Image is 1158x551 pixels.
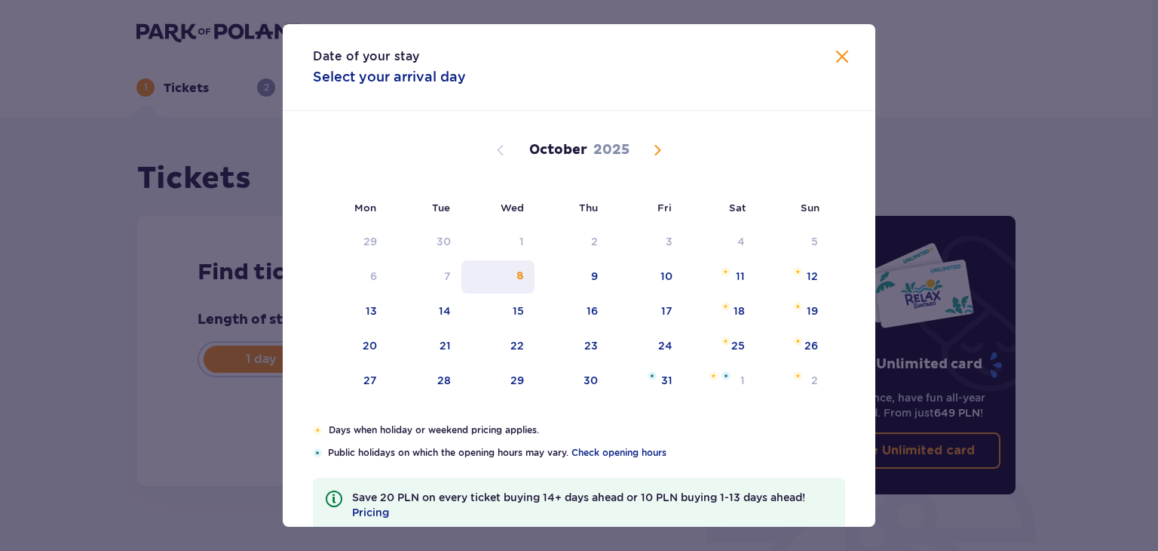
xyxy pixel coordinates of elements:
[740,373,745,388] div: 1
[313,295,388,328] td: Monday, October 13, 2025
[440,338,451,353] div: 21
[658,338,672,353] div: 24
[608,365,683,398] td: Friday, October 31, 2025
[571,446,666,460] span: Check opening hours
[793,371,803,380] img: Orange star
[535,365,609,398] td: Thursday, October 30, 2025
[313,226,388,259] td: Date not available. Monday, September 29, 2025
[729,202,746,214] small: Sat
[313,365,388,398] td: Monday, October 27, 2025
[737,234,745,249] div: 4
[370,269,377,284] div: 6
[709,371,718,380] img: Orange star
[587,303,598,319] div: 16
[313,330,388,363] td: Monday, October 20, 2025
[755,365,829,398] td: Sunday, November 2, 2025
[461,295,535,328] td: Wednesday, October 15, 2025
[608,330,683,363] td: Friday, October 24, 2025
[721,267,731,276] img: Orange star
[461,330,535,363] td: Wednesday, October 22, 2025
[683,330,756,363] td: Saturday, October 25, 2025
[657,202,672,214] small: Fri
[437,373,451,388] div: 28
[510,338,524,353] div: 22
[591,234,598,249] div: 2
[721,337,731,346] img: Orange star
[461,226,535,259] td: Date not available. Wednesday, October 1, 2025
[591,269,598,284] div: 9
[313,68,466,86] p: Select your arrival day
[461,365,535,398] td: Wednesday, October 29, 2025
[755,226,829,259] td: Date not available. Sunday, October 5, 2025
[437,234,451,249] div: 30
[388,260,462,294] td: Date not available. Tuesday, October 7, 2025
[513,303,524,319] div: 15
[811,373,818,388] div: 2
[529,141,587,159] p: October
[801,202,819,214] small: Sun
[793,337,803,346] img: Orange star
[352,505,389,520] a: Pricing
[731,338,745,353] div: 25
[363,373,377,388] div: 27
[811,234,818,249] div: 5
[388,226,462,259] td: Date not available. Tuesday, September 30, 2025
[501,202,524,214] small: Wed
[461,260,535,294] td: Wednesday, October 8, 2025
[313,48,419,65] p: Date of your stay
[683,365,756,398] td: Saturday, November 1, 2025
[807,269,818,284] div: 12
[736,269,745,284] div: 11
[721,371,731,380] img: Blue star
[793,302,803,311] img: Orange star
[579,202,598,214] small: Thu
[661,303,672,319] div: 17
[313,426,323,435] img: Orange star
[388,365,462,398] td: Tuesday, October 28, 2025
[313,448,322,457] img: Blue star
[608,295,683,328] td: Friday, October 17, 2025
[388,330,462,363] td: Tuesday, October 21, 2025
[492,141,510,159] button: Previous month
[519,234,524,249] div: 1
[363,234,377,249] div: 29
[584,338,598,353] div: 23
[510,373,524,388] div: 29
[388,295,462,328] td: Tuesday, October 14, 2025
[535,260,609,294] td: Thursday, October 9, 2025
[683,226,756,259] td: Date not available. Saturday, October 4, 2025
[683,295,756,328] td: Saturday, October 18, 2025
[648,371,657,380] img: Blue star
[439,303,451,319] div: 14
[535,226,609,259] td: Date not available. Thursday, October 2, 2025
[363,338,377,353] div: 20
[755,295,829,328] td: Sunday, October 19, 2025
[584,373,598,388] div: 30
[721,302,731,311] img: Orange star
[608,260,683,294] td: Friday, October 10, 2025
[313,260,388,294] td: Date not available. Monday, October 6, 2025
[755,260,829,294] td: Sunday, October 12, 2025
[432,202,450,214] small: Tue
[608,226,683,259] td: Date not available. Friday, October 3, 2025
[352,490,833,520] p: Save 20 PLN on every ticket buying 14+ days ahead or 10 PLN buying 1-13 days ahead!
[329,423,845,437] p: Days when holiday or weekend pricing applies.
[807,303,818,319] div: 19
[755,330,829,363] td: Sunday, October 26, 2025
[328,446,845,460] p: Public holidays on which the opening hours may vary.
[660,269,672,284] div: 10
[535,330,609,363] td: Thursday, October 23, 2025
[648,141,666,159] button: Next month
[666,234,672,249] div: 3
[593,141,630,159] p: 2025
[444,269,451,284] div: 7
[793,267,803,276] img: Orange star
[833,48,851,67] button: Close
[804,338,818,353] div: 26
[516,269,524,284] div: 8
[734,303,745,319] div: 18
[366,303,377,319] div: 13
[354,202,376,214] small: Mon
[683,260,756,294] td: Saturday, October 11, 2025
